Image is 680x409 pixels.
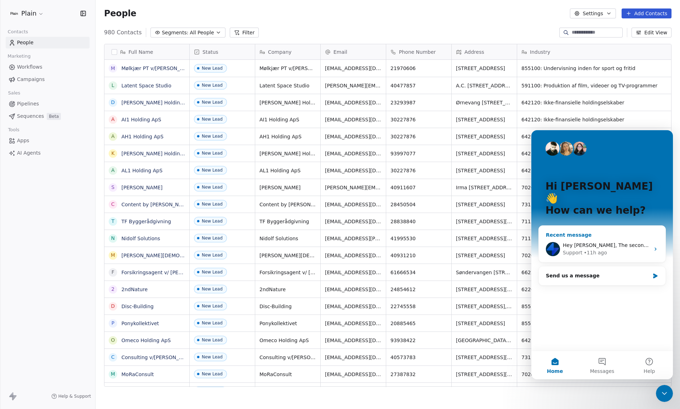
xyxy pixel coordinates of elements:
span: 711210: Rådgivende ingeniøraktiviteter inden for byggeri og anlægsarbejder [521,218,679,225]
span: [STREET_ADDRESS] [456,252,513,259]
span: 30227876 [390,167,447,174]
span: AH1 Holding ApS [259,133,316,140]
div: T [112,218,115,225]
span: [STREET_ADDRESS] [456,167,513,174]
span: People [104,8,136,19]
a: Pipelines [6,98,90,110]
span: TF Byggerådgivning [259,218,316,225]
a: SequencesBeta [6,110,90,122]
div: A [111,167,115,174]
a: People [6,37,90,48]
a: Campaigns [6,74,90,85]
button: Filter [230,28,259,38]
a: Apps [6,135,90,146]
div: N [111,235,115,242]
span: 662200: Forsikringsagenters og forsikringsmægleres aktiviteter [521,269,679,276]
span: 40931210 [390,252,447,259]
div: C [111,201,115,208]
span: Consulting v/[PERSON_NAME] [259,354,316,361]
span: 855100: Undervisning inden for sport og fritid [521,303,679,310]
span: [EMAIL_ADDRESS][DOMAIN_NAME] [325,371,382,378]
span: [STREET_ADDRESS][PERSON_NAME] [456,371,513,378]
span: Campaigns [17,76,45,83]
div: M [111,252,115,259]
div: New Lead [202,202,223,207]
span: 93938422 [390,337,447,344]
div: New Lead [202,134,223,139]
span: Plain [21,9,36,18]
img: Plain-Logo-Tile.png [10,9,18,18]
span: [GEOGRAPHIC_DATA][STREET_ADDRESS] [456,337,513,344]
span: 642120: Ikke-finansielle holdingselskaber [521,150,679,157]
div: C [111,353,115,361]
span: [PERSON_NAME] [259,184,316,191]
span: [STREET_ADDRESS][PERSON_NAME] [456,218,513,225]
div: M [111,370,115,378]
span: Industry [530,48,550,56]
span: 28838840 [390,218,447,225]
span: 642120: Ikke-finansielle holdingselskaber [521,337,679,344]
a: TF Byggerådgivning [121,219,171,224]
span: 93997077 [390,150,447,157]
div: New Lead [202,270,223,275]
span: Phone Number [399,48,436,56]
span: Help & Support [58,393,91,399]
span: [EMAIL_ADDRESS][DOMAIN_NAME] [325,133,382,140]
a: MoRaConsult [121,371,154,377]
span: MoRaConsult [259,371,316,378]
div: L [112,82,114,89]
a: Workflows [6,61,90,73]
span: 591100: Produktion af film, videoer og TV-programmer [521,82,679,89]
a: Omeco Holding ApS [121,338,171,343]
span: [EMAIL_ADDRESS][DOMAIN_NAME] [325,286,382,293]
span: 702000: Virksomhedsrådgivning og anden ledelsesrådgivning [521,252,679,259]
button: Plain [8,7,45,19]
span: 22745558 [390,303,447,310]
iframe: Intercom live chat [531,130,673,379]
a: [PERSON_NAME][DEMOGRAPHIC_DATA] [121,253,219,258]
a: Latent Space Studio [121,83,171,88]
span: [PERSON_NAME][EMAIL_ADDRESS][DOMAIN_NAME] [325,184,382,191]
div: F [112,269,114,276]
span: 642120: Ikke-finansielle holdingselskaber [521,116,679,123]
div: S [112,184,115,191]
a: AI Agents [6,147,90,159]
span: [STREET_ADDRESS] [456,150,513,157]
div: D [111,99,115,106]
span: [STREET_ADDRESS][PERSON_NAME] [456,235,513,242]
a: Consulting v/[PERSON_NAME] [121,355,195,360]
span: 855100: Undervisning inden for sport og fritid [521,320,679,327]
a: Mølkjær PT v/[PERSON_NAME] [121,65,196,71]
span: Disc-Building [259,303,316,310]
span: [EMAIL_ADDRESS][DOMAIN_NAME] [325,218,382,225]
div: New Lead [202,168,223,173]
div: D [111,303,115,310]
span: [EMAIL_ADDRESS][DOMAIN_NAME] [325,252,382,259]
a: [PERSON_NAME] Holding ApS [121,151,194,156]
a: Content by [PERSON_NAME] [121,202,192,207]
span: Tools [5,125,22,135]
span: Company [268,48,292,56]
span: [EMAIL_ADDRESS][DOMAIN_NAME] [325,337,382,344]
div: New Lead [202,287,223,292]
span: Full Name [128,48,153,56]
div: Phone Number [386,44,451,59]
div: A [111,116,115,123]
div: M [111,65,115,72]
span: [EMAIL_ADDRESS][DOMAIN_NAME] [325,167,382,174]
span: Søndervangen [STREET_ADDRESS][PERSON_NAME][PERSON_NAME] [456,269,513,276]
span: [PERSON_NAME] Holding ApS [259,99,316,106]
span: Forsikringsagent v/ [PERSON_NAME] [259,269,316,276]
span: Segments: [162,29,188,36]
button: Settings [570,8,616,18]
span: AI Agents [17,149,41,157]
div: New Lead [202,151,223,156]
div: New Lead [202,321,223,326]
span: [EMAIL_ADDRESS][DOMAIN_NAME] [325,99,382,106]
